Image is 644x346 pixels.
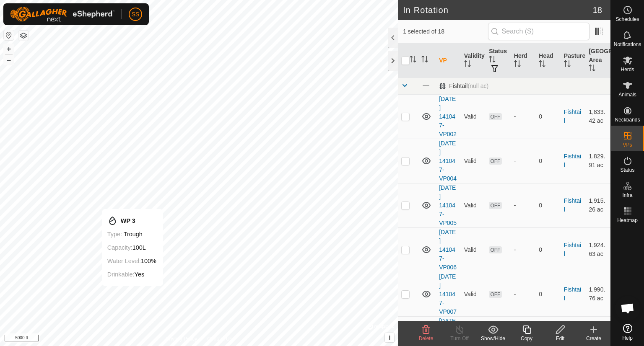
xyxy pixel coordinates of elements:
a: Fishtail [564,242,581,257]
a: Contact Us [207,335,232,343]
td: 1,833.42 ac [585,94,610,139]
td: 0 [535,139,561,183]
div: WP 3 [107,216,156,226]
span: OFF [489,202,501,209]
th: Status [486,44,511,78]
p-sorticon: Activate to sort [539,62,545,68]
a: [DATE] 141047-VP006 [439,229,457,271]
div: Open chat [615,296,640,321]
th: Head [535,44,561,78]
p-sorticon: Activate to sort [564,62,571,68]
a: Fishtail [564,286,581,302]
span: SS [132,10,140,19]
a: [DATE] 141047-VP002 [439,96,457,137]
p-sorticon: Activate to sort [589,66,595,72]
td: Valid [461,183,486,227]
div: Turn Off [443,335,476,342]
span: i [389,334,390,341]
td: 1,924.63 ac [585,227,610,272]
div: 100% [107,256,156,266]
a: Help [611,320,644,344]
td: 1,990.76 ac [585,272,610,316]
td: 0 [535,183,561,227]
div: - [514,290,532,299]
div: Yes [107,269,156,279]
span: (null ac) [467,83,488,89]
div: - [514,245,532,254]
th: Herd [511,44,536,78]
label: Water Level: [107,258,141,264]
td: 1,829.91 ac [585,139,610,183]
p-sorticon: Activate to sort [514,62,521,68]
span: Delete [419,336,434,341]
td: Valid [461,139,486,183]
span: Herds [621,67,634,72]
label: Drinkable: [107,271,135,278]
span: OFF [489,113,501,120]
div: Create [577,335,610,342]
th: Pasture [561,44,586,78]
span: Infra [622,193,632,198]
span: 1 selected of 18 [403,27,488,36]
td: Valid [461,94,486,139]
td: Valid [461,227,486,272]
button: i [385,333,394,342]
span: Heatmap [617,218,638,223]
a: Privacy Policy [166,335,197,343]
td: Valid [461,272,486,316]
div: - [514,201,532,210]
span: Animals [618,92,636,97]
button: Reset Map [4,30,14,40]
span: OFF [489,291,501,298]
label: Capacity: [107,244,132,251]
td: 0 [535,272,561,316]
th: [GEOGRAPHIC_DATA] Area [585,44,610,78]
span: trough [124,231,143,238]
span: Help [622,336,633,341]
p-sorticon: Activate to sort [464,62,471,68]
span: VPs [623,142,632,147]
span: Neckbands [615,117,640,122]
a: [DATE] 141047-VP005 [439,184,457,226]
td: 1,915.26 ac [585,183,610,227]
label: Type: [107,231,122,238]
div: Edit [543,335,577,342]
span: OFF [489,158,501,165]
th: Validity [461,44,486,78]
div: - [514,157,532,165]
p-sorticon: Activate to sort [489,57,496,64]
button: Map Layers [18,31,29,41]
p-sorticon: Activate to sort [421,57,428,64]
span: Schedules [615,17,639,22]
span: Notifications [614,42,641,47]
div: 100L [107,243,156,253]
div: - [514,112,532,121]
td: 0 [535,94,561,139]
a: Fishtail [564,153,581,168]
a: [DATE] 141047-VP007 [439,273,457,315]
button: – [4,55,14,65]
span: Status [620,168,634,173]
a: Fishtail [564,108,581,124]
div: Show/Hide [476,335,510,342]
th: VP [436,44,461,78]
span: OFF [489,246,501,253]
div: Copy [510,335,543,342]
p-sorticon: Activate to sort [410,57,416,64]
a: [DATE] 141047-VP004 [439,140,457,182]
div: Fishtail [439,83,488,90]
span: 18 [593,4,602,16]
td: 0 [535,227,561,272]
h2: In Rotation [403,5,593,15]
a: Fishtail [564,197,581,213]
img: Gallagher Logo [10,7,115,22]
button: + [4,44,14,54]
input: Search (S) [488,23,589,40]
